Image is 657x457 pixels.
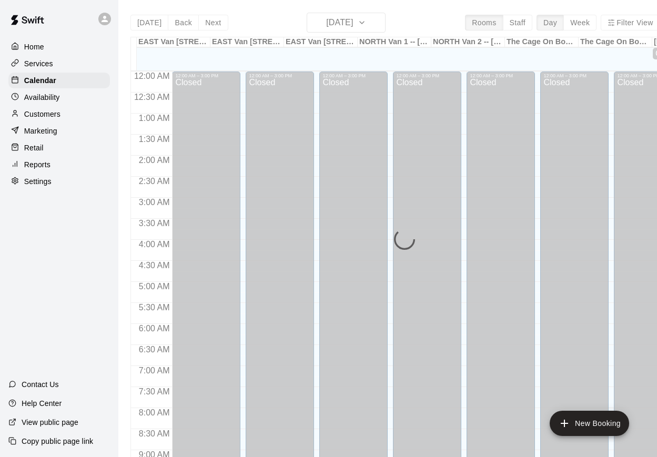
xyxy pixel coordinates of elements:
[136,198,173,207] span: 3:00 AM
[22,436,93,446] p: Copy public page link
[8,157,110,172] a: Reports
[505,37,579,47] div: The Cage On Boundary 1 -- [STREET_ADDRESS] ([PERSON_NAME] & [PERSON_NAME]), [GEOGRAPHIC_DATA]
[8,73,110,88] a: Calendar
[579,37,652,47] div: The Cage On Boundary 2 -- [STREET_ADDRESS] ([PERSON_NAME] & [PERSON_NAME]), [GEOGRAPHIC_DATA]
[396,73,458,78] div: 12:00 AM – 3:00 PM
[22,417,78,428] p: View public page
[431,37,505,47] div: NORTH Van 2 -- [STREET_ADDRESS]
[8,174,110,189] a: Settings
[136,261,173,270] span: 4:30 AM
[136,219,173,228] span: 3:30 AM
[543,73,605,78] div: 12:00 AM – 3:00 PM
[132,93,173,101] span: 12:30 AM
[249,73,311,78] div: 12:00 AM – 3:00 PM
[24,42,44,52] p: Home
[136,156,173,165] span: 2:00 AM
[136,408,173,417] span: 8:00 AM
[24,92,60,103] p: Availability
[137,37,210,47] div: EAST Van [STREET_ADDRESS]
[358,37,431,47] div: NORTH Van 1 -- [STREET_ADDRESS]
[8,39,110,55] a: Home
[24,126,57,136] p: Marketing
[175,73,237,78] div: 12:00 AM – 3:00 PM
[24,159,50,170] p: Reports
[24,58,53,69] p: Services
[136,387,173,396] span: 7:30 AM
[8,123,110,139] a: Marketing
[24,176,52,187] p: Settings
[132,72,173,80] span: 12:00 AM
[22,379,59,390] p: Contact Us
[136,240,173,249] span: 4:00 AM
[550,411,629,436] button: add
[136,114,173,123] span: 1:00 AM
[136,345,173,354] span: 6:30 AM
[22,398,62,409] p: Help Center
[136,303,173,312] span: 5:30 AM
[24,143,44,153] p: Retail
[210,37,284,47] div: EAST Van [STREET_ADDRESS]
[322,73,385,78] div: 12:00 AM – 3:00 PM
[8,56,110,72] a: Services
[8,140,110,156] a: Retail
[24,109,60,119] p: Customers
[136,429,173,438] span: 8:30 AM
[136,324,173,333] span: 6:00 AM
[136,282,173,291] span: 5:00 AM
[24,75,56,86] p: Calendar
[8,89,110,105] a: Availability
[284,37,358,47] div: EAST Van [STREET_ADDRESS]
[136,366,173,375] span: 7:00 AM
[8,106,110,122] a: Customers
[136,177,173,186] span: 2:30 AM
[470,73,532,78] div: 12:00 AM – 3:00 PM
[136,135,173,144] span: 1:30 AM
